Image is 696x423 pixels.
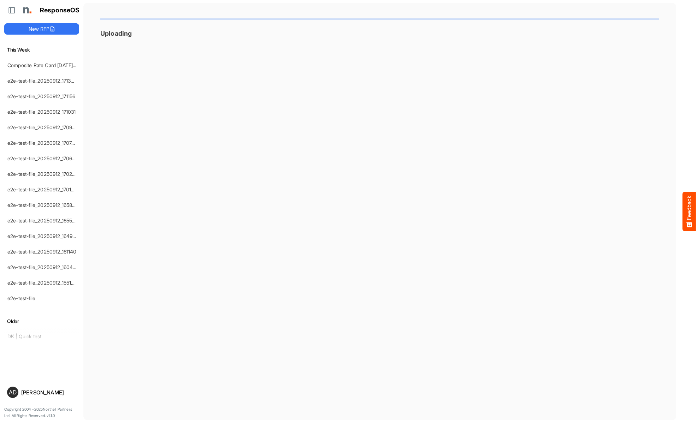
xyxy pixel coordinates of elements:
[7,233,79,239] a: e2e-test-file_20250912_164942
[7,171,78,177] a: e2e-test-file_20250912_170222
[4,317,79,325] h6: Older
[7,140,77,146] a: e2e-test-file_20250912_170747
[4,46,79,54] h6: This Week
[7,264,79,270] a: e2e-test-file_20250912_160454
[7,218,79,224] a: e2e-test-file_20250912_165500
[7,93,76,99] a: e2e-test-file_20250912_171156
[100,30,659,37] h3: Uploading
[7,155,78,161] a: e2e-test-file_20250912_170636
[19,3,34,17] img: Northell
[7,124,78,130] a: e2e-test-file_20250912_170908
[7,62,123,68] a: Composite Rate Card [DATE] mapping test_deleted
[7,78,77,84] a: e2e-test-file_20250912_171324
[4,406,79,419] p: Copyright 2004 - 2025 Northell Partners Ltd. All Rights Reserved. v 1.1.0
[4,23,79,35] button: New RFP
[7,249,77,255] a: e2e-test-file_20250912_161140
[7,202,78,208] a: e2e-test-file_20250912_165858
[683,192,696,231] button: Feedback
[7,295,35,301] a: e2e-test-file
[7,186,77,192] a: e2e-test-file_20250912_170108
[40,7,80,14] h1: ResponseOS
[21,390,76,395] div: [PERSON_NAME]
[7,109,76,115] a: e2e-test-file_20250912_171031
[7,280,77,286] a: e2e-test-file_20250912_155107
[9,389,17,395] span: AD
